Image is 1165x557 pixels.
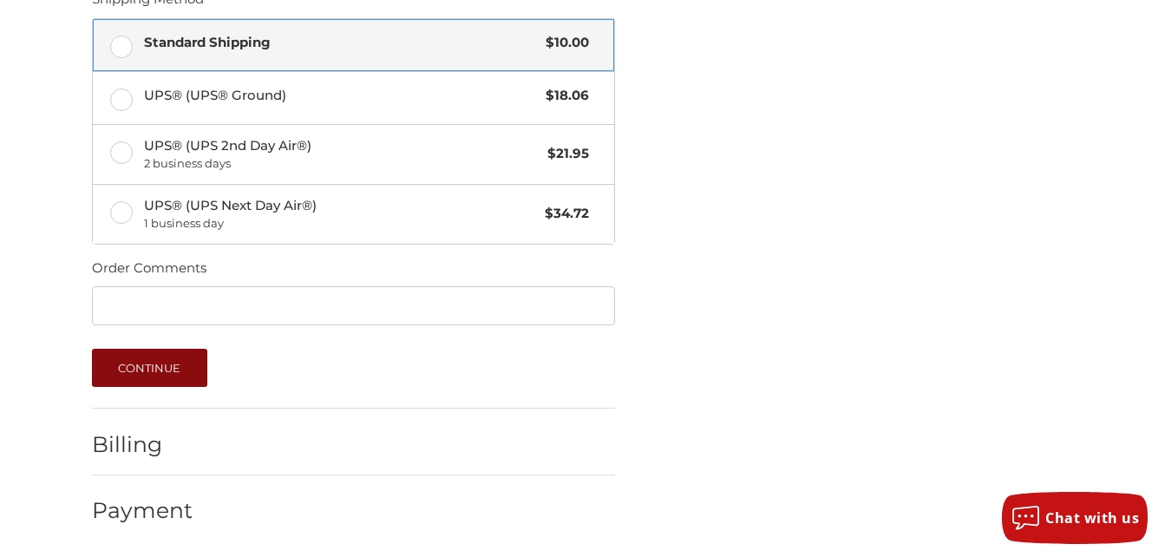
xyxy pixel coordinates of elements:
h2: Payment [92,497,193,524]
legend: Order Comments [92,259,206,286]
span: $10.00 [537,33,589,53]
span: $18.06 [537,86,589,106]
span: $21.95 [539,144,589,164]
span: Standard Shipping [144,33,538,53]
span: $34.72 [536,204,589,224]
span: 1 business day [144,215,537,233]
span: UPS® (UPS Next Day Air®) [144,196,537,233]
span: UPS® (UPS® Ground) [144,86,538,106]
button: Chat with us [1002,492,1148,544]
span: Chat with us [1045,508,1139,528]
button: Continue [92,349,207,387]
span: UPS® (UPS 2nd Day Air®) [144,136,540,173]
span: 2 business days [144,155,540,173]
h2: Billing [92,431,193,458]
